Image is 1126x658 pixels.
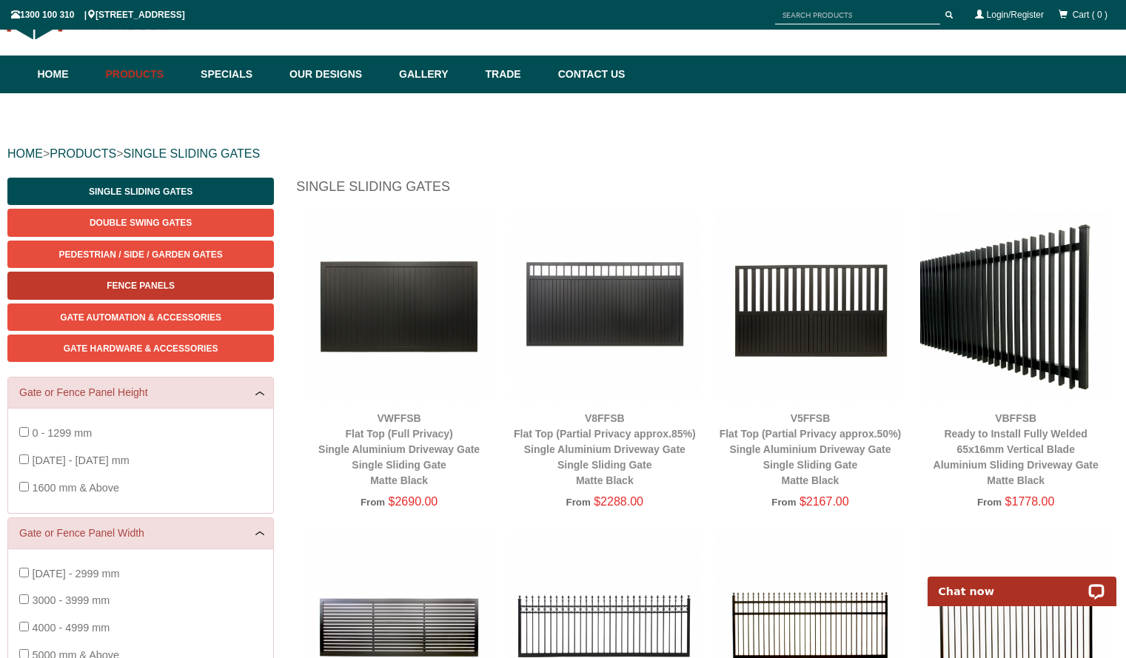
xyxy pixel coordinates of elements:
[361,497,385,508] span: From
[477,56,550,93] a: Trade
[7,272,274,299] a: Fence Panels
[509,211,700,402] img: V8FFSB - Flat Top (Partial Privacy approx.85%) - Single Aluminium Driveway Gate - Single Sliding ...
[775,6,940,24] input: SEARCH PRODUCTS
[90,218,192,228] span: Double Swing Gates
[19,526,262,541] a: Gate or Fence Panel Width
[7,303,274,331] a: Gate Automation & Accessories
[7,335,274,362] a: Gate Hardware & Accessories
[98,56,194,93] a: Products
[89,187,192,197] span: Single Sliding Gates
[32,622,110,634] span: 4000 - 4999 mm
[1005,495,1055,508] span: $1778.00
[32,568,119,580] span: [DATE] - 2999 mm
[594,495,643,508] span: $2288.00
[32,454,129,466] span: [DATE] - [DATE] mm
[1073,10,1107,20] span: Cart ( 0 )
[32,482,119,494] span: 1600 mm & Above
[566,497,591,508] span: From
[800,495,849,508] span: $2167.00
[107,281,175,291] span: Fence Panels
[771,497,796,508] span: From
[934,412,1099,486] a: VBFFSBReady to Install Fully Welded 65x16mm Vertical BladeAluminium Sliding Driveway GateMatte Black
[977,497,1002,508] span: From
[551,56,626,93] a: Contact Us
[318,412,480,486] a: VWFFSBFlat Top (Full Privacy)Single Aluminium Driveway GateSingle Sliding GateMatte Black
[7,241,274,268] a: Pedestrian / Side / Garden Gates
[720,412,902,486] a: V5FFSBFlat Top (Partial Privacy approx.50%)Single Aluminium Driveway GateSingle Sliding GateMatte...
[392,56,477,93] a: Gallery
[304,211,495,402] img: VWFFSB - Flat Top (Full Privacy) - Single Aluminium Driveway Gate - Single Sliding Gate - Matte B...
[7,209,274,236] a: Double Swing Gates
[32,427,92,439] span: 0 - 1299 mm
[514,412,696,486] a: V8FFSBFlat Top (Partial Privacy approx.85%)Single Aluminium Driveway GateSingle Sliding GateMatte...
[987,10,1044,20] a: Login/Register
[50,147,116,160] a: PRODUCTS
[11,10,185,20] span: 1300 100 310 | [STREET_ADDRESS]
[38,56,98,93] a: Home
[60,312,221,323] span: Gate Automation & Accessories
[123,147,260,160] a: SINGLE SLIDING GATES
[19,385,262,400] a: Gate or Fence Panel Height
[59,249,223,260] span: Pedestrian / Side / Garden Gates
[7,178,274,205] a: Single Sliding Gates
[32,594,110,606] span: 3000 - 3999 mm
[389,495,438,508] span: $2690.00
[282,56,392,93] a: Our Designs
[64,343,218,354] span: Gate Hardware & Accessories
[918,560,1126,606] iframe: LiveChat chat widget
[7,130,1119,178] div: > >
[920,211,1111,402] img: VBFFSB - Ready to Install Fully Welded 65x16mm Vertical Blade - Aluminium Sliding Driveway Gate -...
[7,147,43,160] a: HOME
[193,56,282,93] a: Specials
[296,178,1119,204] h1: Single Sliding Gates
[715,211,906,402] img: V5FFSB - Flat Top (Partial Privacy approx.50%) - Single Aluminium Driveway Gate - Single Sliding ...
